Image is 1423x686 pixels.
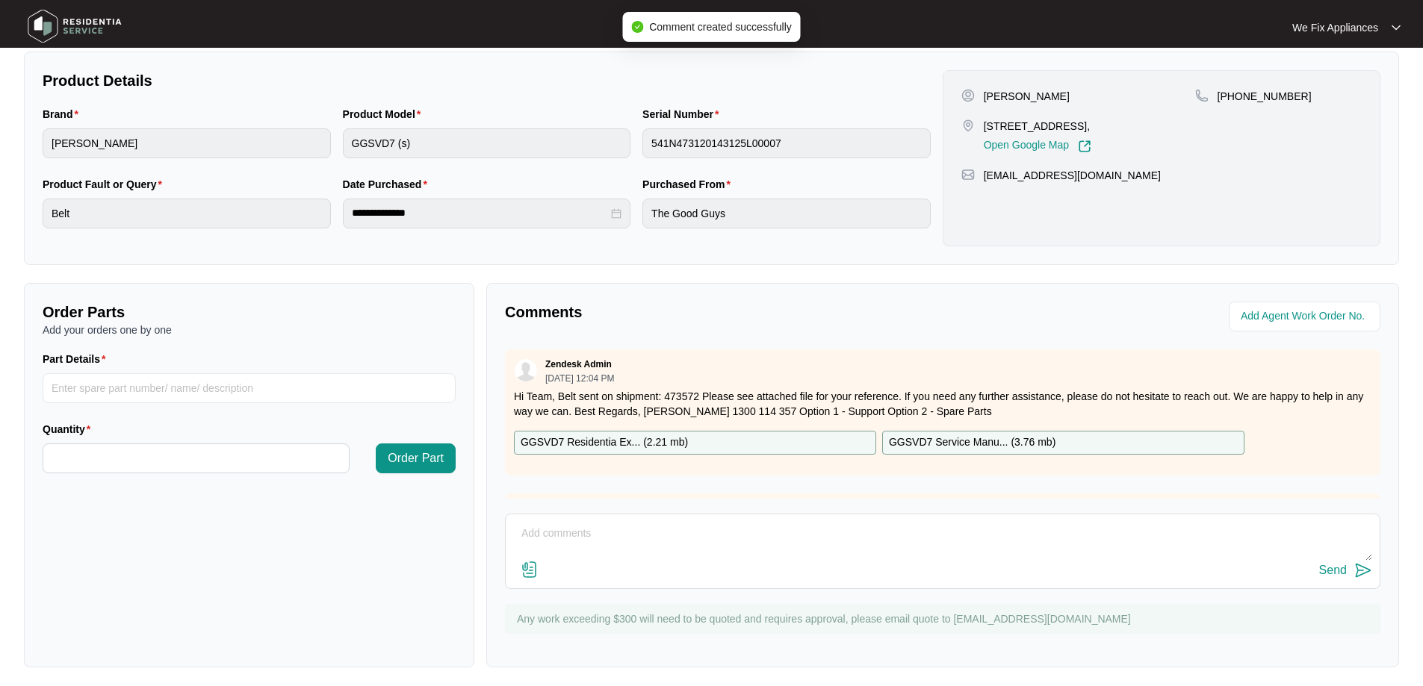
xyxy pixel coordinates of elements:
[515,359,537,381] img: user.svg
[984,168,1161,183] p: [EMAIL_ADDRESS][DOMAIN_NAME]
[1319,561,1372,581] button: Send
[514,389,1371,419] p: Hi Team, Belt sent on shipment: 473572 Please see attached file for your reference. If you need a...
[1319,564,1347,577] div: Send
[889,434,1055,451] p: GGSVD7 Service Manu... ( 3.76 mb )
[343,107,427,122] label: Product Model
[1292,20,1378,35] p: We Fix Appliances
[43,422,96,437] label: Quantity
[1195,89,1209,102] img: map-pin
[343,128,631,158] input: Product Model
[642,177,737,192] label: Purchased From
[631,21,643,33] span: check-circle
[521,434,688,451] p: GGSVD7 Residentia Ex... ( 2.21 mb )
[43,352,112,367] label: Part Details
[22,4,127,49] img: residentia service logo
[43,177,168,192] label: Product Fault or Query
[1354,561,1372,579] img: send-icon.svg
[545,374,614,383] p: [DATE] 12:04 PM
[43,107,84,122] label: Brand
[43,444,349,473] input: Quantity
[376,443,456,473] button: Order Part
[961,168,975,181] img: map-pin
[43,322,456,337] p: Add your orders one by one
[649,21,792,33] span: Comment created successfully
[1241,308,1371,325] input: Add Agent Work Order No.
[545,358,612,370] p: Zendesk Admin
[505,302,932,322] p: Comments
[984,89,1070,104] p: [PERSON_NAME]
[961,119,975,132] img: map-pin
[352,205,609,221] input: Date Purchased
[642,199,931,228] input: Purchased From
[43,302,456,322] p: Order Parts
[1218,89,1312,104] p: [PHONE_NUMBER]
[521,561,539,579] img: file-attachment-doc.svg
[642,107,725,122] label: Serial Number
[961,89,975,102] img: user-pin
[388,449,444,467] span: Order Part
[642,128,931,158] input: Serial Number
[43,373,456,403] input: Part Details
[43,70,931,91] p: Product Details
[517,611,1373,626] p: Any work exceeding $300 will need to be quoted and requires approval, please email quote to [EMAI...
[1392,24,1401,31] img: dropdown arrow
[984,119,1091,134] p: [STREET_ADDRESS],
[1078,140,1091,153] img: Link-External
[984,140,1091,153] a: Open Google Map
[43,128,331,158] input: Brand
[343,177,433,192] label: Date Purchased
[43,199,331,228] input: Product Fault or Query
